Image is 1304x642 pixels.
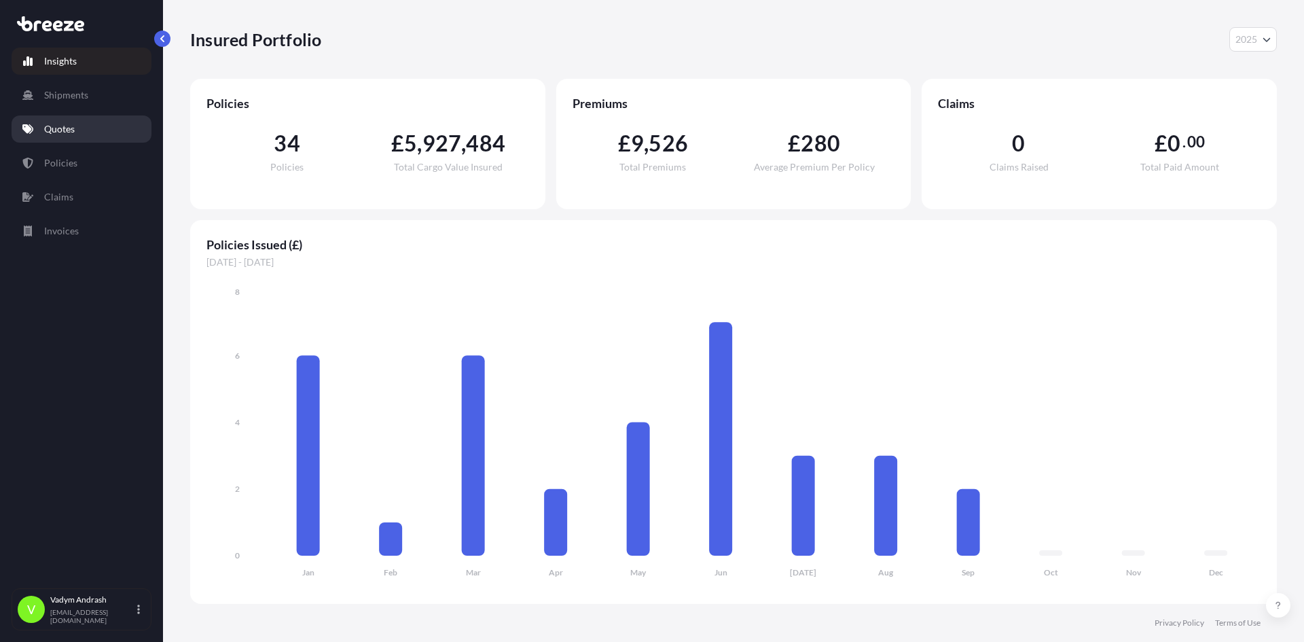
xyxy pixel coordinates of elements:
span: Claims Raised [990,162,1049,172]
tspan: Apr [549,567,563,577]
span: 34 [274,132,300,154]
a: Terms of Use [1215,618,1261,628]
p: Quotes [44,122,75,136]
span: Average Premium Per Policy [754,162,875,172]
tspan: 0 [235,550,240,560]
a: Privacy Policy [1155,618,1204,628]
p: Claims [44,190,73,204]
tspan: 8 [235,287,240,297]
span: 2025 [1235,33,1257,46]
tspan: [DATE] [790,567,816,577]
span: Claims [938,95,1261,111]
span: 280 [801,132,840,154]
span: 00 [1187,137,1205,147]
span: Premiums [573,95,895,111]
span: 927 [422,132,462,154]
a: Quotes [12,115,151,143]
tspan: May [630,567,647,577]
a: Shipments [12,82,151,109]
p: [EMAIL_ADDRESS][DOMAIN_NAME] [50,608,134,624]
tspan: 4 [235,417,240,427]
p: Shipments [44,88,88,102]
tspan: Feb [384,567,397,577]
tspan: Oct [1044,567,1058,577]
tspan: 6 [235,351,240,361]
tspan: Jun [714,567,727,577]
tspan: 2 [235,484,240,494]
tspan: Jan [302,567,314,577]
span: , [644,132,649,154]
tspan: Sep [962,567,975,577]
span: [DATE] - [DATE] [206,255,1261,269]
span: Total Paid Amount [1140,162,1219,172]
p: Invoices [44,224,79,238]
span: £ [618,132,631,154]
tspan: Mar [466,567,481,577]
p: Insights [44,54,77,68]
a: Claims [12,183,151,211]
span: 5 [404,132,417,154]
span: £ [1155,132,1167,154]
span: Policies [270,162,304,172]
p: Vadym Andrash [50,594,134,605]
p: Policies [44,156,77,170]
span: £ [788,132,801,154]
tspan: Nov [1126,567,1142,577]
span: 9 [631,132,644,154]
span: Policies Issued (£) [206,236,1261,253]
a: Insights [12,48,151,75]
span: 526 [649,132,688,154]
span: , [417,132,422,154]
span: V [27,603,35,616]
span: Policies [206,95,529,111]
tspan: Dec [1209,567,1223,577]
span: Total Cargo Value Insured [394,162,503,172]
span: Total Premiums [619,162,686,172]
a: Policies [12,149,151,177]
button: Year Selector [1229,27,1277,52]
span: 0 [1167,132,1180,154]
tspan: Aug [878,567,894,577]
a: Invoices [12,217,151,245]
p: Insured Portfolio [190,29,321,50]
span: 0 [1012,132,1025,154]
span: 484 [466,132,505,154]
span: £ [391,132,404,154]
span: , [461,132,466,154]
span: . [1182,137,1186,147]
